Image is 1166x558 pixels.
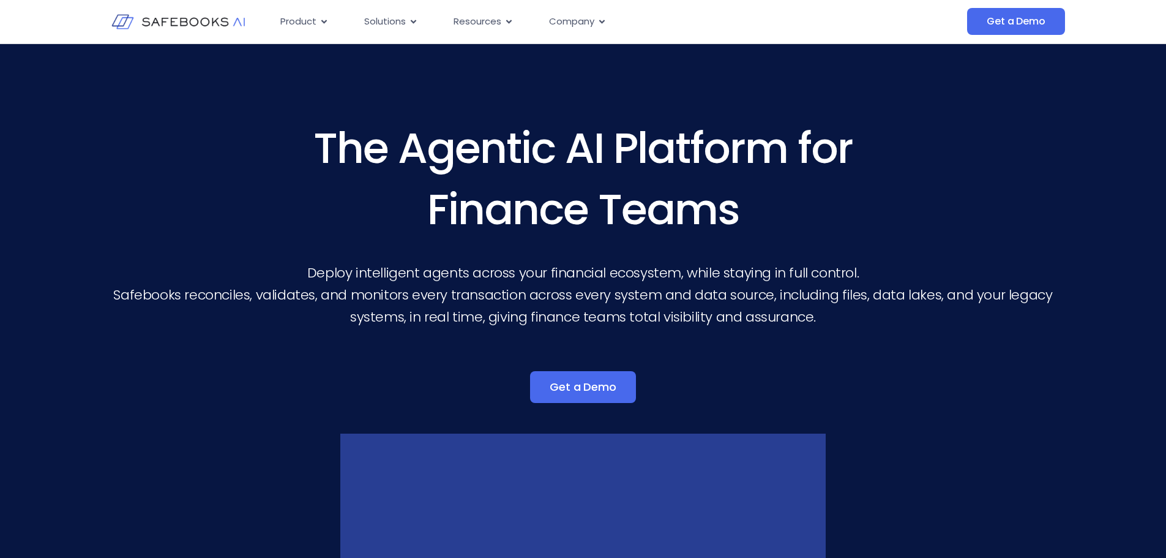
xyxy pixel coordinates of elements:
[454,15,501,29] span: Resources
[271,10,845,34] nav: Menu
[364,15,406,29] span: Solutions
[271,10,845,34] div: Menu Toggle
[98,262,1068,328] p: Deploy intelligent agents across your financial ecosystem, while staying in full control. Safeboo...
[98,118,1068,240] h3: The Agentic AI Platform for Finance Teams
[549,15,594,29] span: Company
[967,8,1064,35] a: Get a Demo
[530,371,635,403] a: Get a Demo
[280,15,316,29] span: Product
[550,381,616,393] span: Get a Demo
[987,15,1045,28] span: Get a Demo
